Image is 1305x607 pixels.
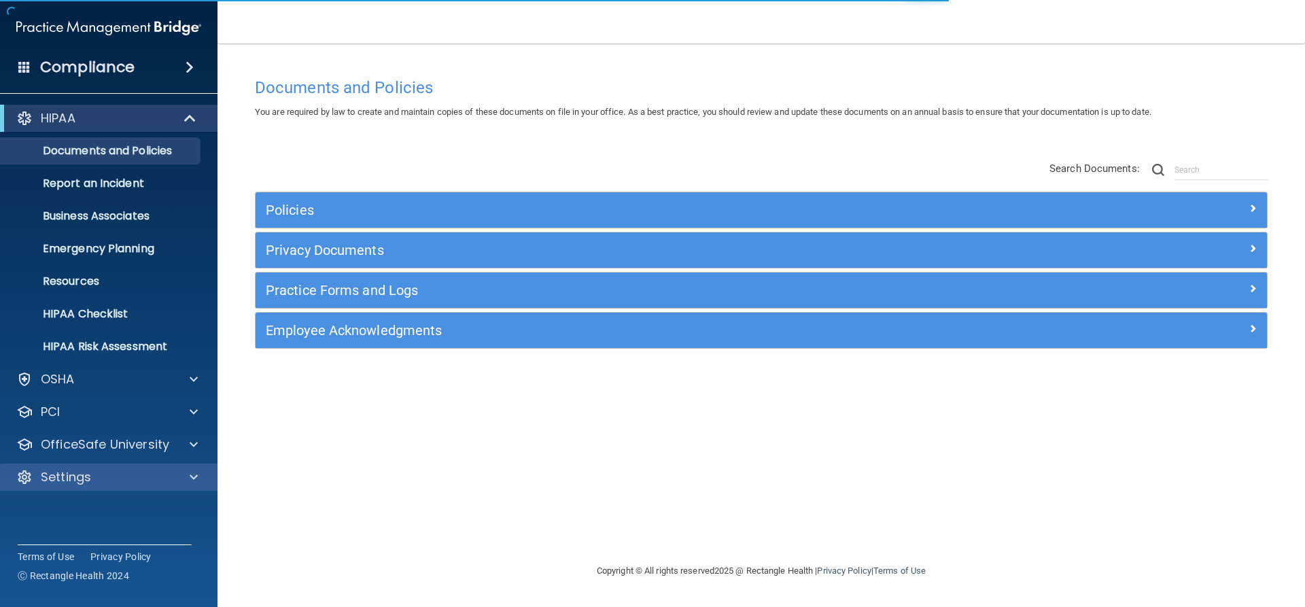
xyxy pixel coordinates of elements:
[266,283,1004,298] h5: Practice Forms and Logs
[16,404,198,420] a: PCI
[266,243,1004,258] h5: Privacy Documents
[41,469,91,485] p: Settings
[266,319,1257,341] a: Employee Acknowledgments
[16,14,201,41] img: PMB logo
[9,177,194,190] p: Report an Incident
[9,275,194,288] p: Resources
[1174,160,1268,180] input: Search
[9,144,194,158] p: Documents and Policies
[41,436,169,453] p: OfficeSafe University
[9,307,194,321] p: HIPAA Checklist
[9,340,194,353] p: HIPAA Risk Assessment
[255,107,1151,117] span: You are required by law to create and maintain copies of these documents on file in your office. ...
[41,371,75,387] p: OSHA
[41,110,75,126] p: HIPAA
[266,279,1257,301] a: Practice Forms and Logs
[1152,164,1164,176] img: ic-search.3b580494.png
[41,404,60,420] p: PCI
[1049,162,1140,175] span: Search Documents:
[255,79,1268,97] h4: Documents and Policies
[16,110,197,126] a: HIPAA
[90,550,152,563] a: Privacy Policy
[18,550,74,563] a: Terms of Use
[9,209,194,223] p: Business Associates
[9,242,194,256] p: Emergency Planning
[266,239,1257,261] a: Privacy Documents
[266,203,1004,218] h5: Policies
[40,58,135,77] h4: Compliance
[817,566,871,576] a: Privacy Policy
[16,371,198,387] a: OSHA
[18,569,129,583] span: Ⓒ Rectangle Health 2024
[16,436,198,453] a: OfficeSafe University
[513,549,1009,593] div: Copyright © All rights reserved 2025 @ Rectangle Health | |
[266,199,1257,221] a: Policies
[873,566,926,576] a: Terms of Use
[266,323,1004,338] h5: Employee Acknowledgments
[16,469,198,485] a: Settings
